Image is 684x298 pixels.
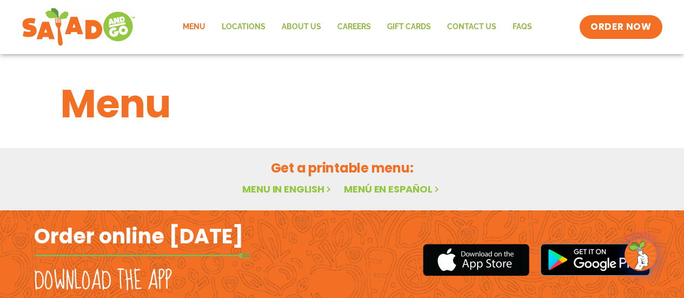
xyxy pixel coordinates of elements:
img: new-SAG-logo-768×292 [22,5,136,49]
h2: Order online [DATE] [34,223,243,249]
a: Menu [175,15,214,39]
a: Careers [329,15,379,39]
img: google_play [540,243,650,276]
h2: Get a printable menu: [61,158,624,177]
h1: Menu [61,75,624,133]
a: ORDER NOW [580,15,662,39]
img: fork [34,253,250,259]
a: GIFT CARDS [379,15,439,39]
a: Menú en español [344,182,441,196]
h2: Download the app [34,266,172,296]
img: appstore [423,242,529,277]
a: About Us [274,15,329,39]
a: Menu in English [242,182,333,196]
a: Locations [214,15,274,39]
a: Contact Us [439,15,504,39]
nav: Menu [175,15,540,39]
span: ORDER NOW [590,21,651,34]
a: FAQs [504,15,540,39]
